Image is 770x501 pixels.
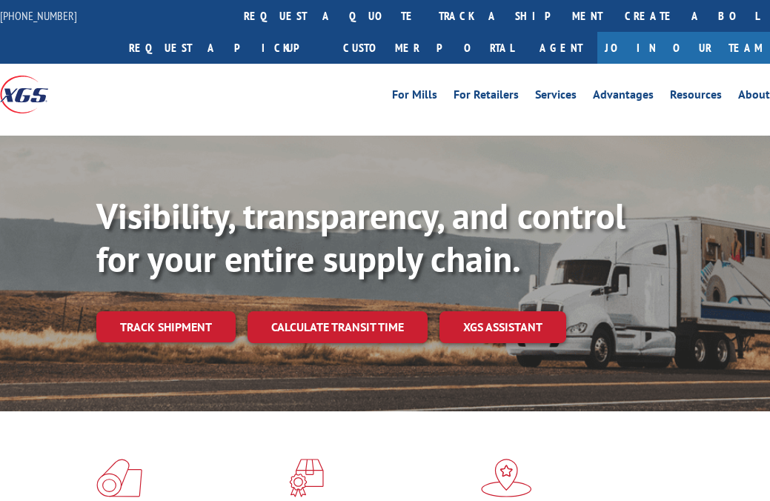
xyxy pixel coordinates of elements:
[248,311,428,343] a: Calculate transit time
[597,32,770,64] a: Join Our Team
[738,89,770,105] a: About
[535,89,577,105] a: Services
[289,459,324,497] img: xgs-icon-focused-on-flooring-red
[439,311,566,343] a: XGS ASSISTANT
[96,193,625,282] b: Visibility, transparency, and control for your entire supply chain.
[118,32,332,64] a: Request a pickup
[392,89,437,105] a: For Mills
[593,89,654,105] a: Advantages
[525,32,597,64] a: Agent
[96,311,236,342] a: Track shipment
[481,459,532,497] img: xgs-icon-flagship-distribution-model-red
[454,89,519,105] a: For Retailers
[670,89,722,105] a: Resources
[332,32,525,64] a: Customer Portal
[96,459,142,497] img: xgs-icon-total-supply-chain-intelligence-red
